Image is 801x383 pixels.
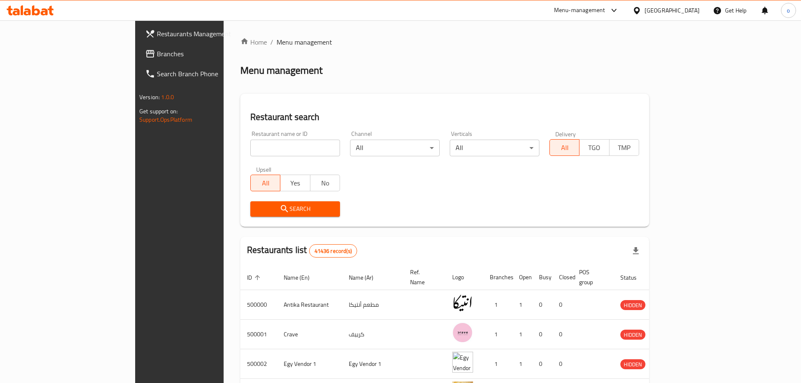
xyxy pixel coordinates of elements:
[446,265,483,290] th: Logo
[247,244,357,258] h2: Restaurants list
[555,131,576,137] label: Delivery
[645,6,700,15] div: [GEOGRAPHIC_DATA]
[626,241,646,261] div: Export file
[270,37,273,47] li: /
[552,320,572,349] td: 0
[620,300,645,310] span: HIDDEN
[350,140,440,156] div: All
[250,111,639,123] h2: Restaurant search
[787,6,790,15] span: o
[284,177,307,189] span: Yes
[277,37,332,47] span: Menu management
[349,273,384,283] span: Name (Ar)
[579,267,604,287] span: POS group
[277,320,342,349] td: Crave
[310,247,357,255] span: 41436 record(s)
[552,265,572,290] th: Closed
[483,320,512,349] td: 1
[277,349,342,379] td: Egy Vendor 1
[452,293,473,313] img: Antika Restaurant
[157,29,262,39] span: Restaurants Management
[512,349,532,379] td: 1
[139,106,178,117] span: Get support on:
[579,139,609,156] button: TGO
[139,64,269,84] a: Search Branch Phone
[552,349,572,379] td: 0
[139,24,269,44] a: Restaurants Management
[554,5,605,15] div: Menu-management
[583,142,606,154] span: TGO
[483,290,512,320] td: 1
[257,204,333,214] span: Search
[620,273,647,283] span: Status
[247,273,263,283] span: ID
[284,273,320,283] span: Name (En)
[512,290,532,320] td: 1
[240,37,649,47] nav: breadcrumb
[157,49,262,59] span: Branches
[620,330,645,340] span: HIDDEN
[620,360,645,369] span: HIDDEN
[157,69,262,79] span: Search Branch Phone
[161,92,174,103] span: 1.0.0
[532,265,552,290] th: Busy
[240,64,322,77] h2: Menu management
[314,177,337,189] span: No
[139,114,192,125] a: Support.OpsPlatform
[512,265,532,290] th: Open
[250,140,340,156] input: Search for restaurant name or ID..
[532,290,552,320] td: 0
[620,300,645,310] div: HIDDEN
[139,44,269,64] a: Branches
[609,139,639,156] button: TMP
[342,320,403,349] td: كرييف
[250,175,280,191] button: All
[532,349,552,379] td: 0
[342,349,403,379] td: Egy Vendor 1
[256,166,272,172] label: Upsell
[532,320,552,349] td: 0
[139,92,160,103] span: Version:
[483,349,512,379] td: 1
[553,142,576,154] span: All
[410,267,436,287] span: Ref. Name
[310,175,340,191] button: No
[452,352,473,373] img: Egy Vendor 1
[512,320,532,349] td: 1
[342,290,403,320] td: مطعم أنتيكا
[250,201,340,217] button: Search
[549,139,579,156] button: All
[309,244,357,258] div: Total records count
[452,322,473,343] img: Crave
[280,175,310,191] button: Yes
[277,290,342,320] td: Antika Restaurant
[620,359,645,369] div: HIDDEN
[552,290,572,320] td: 0
[613,142,636,154] span: TMP
[450,140,539,156] div: All
[483,265,512,290] th: Branches
[254,177,277,189] span: All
